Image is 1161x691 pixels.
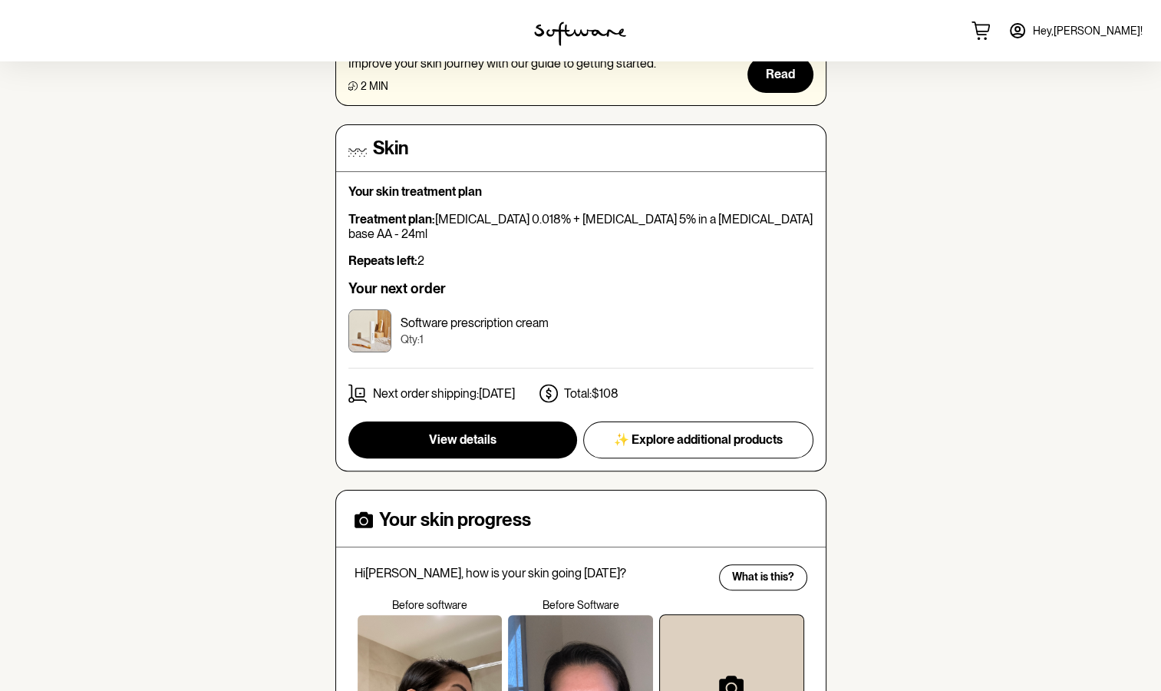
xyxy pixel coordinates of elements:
[999,12,1152,49] a: Hey,[PERSON_NAME]!
[348,280,813,297] h6: Your next order
[379,509,531,531] h4: Your skin progress
[732,570,794,584] span: What is this?
[505,599,656,612] p: Before Software
[719,564,807,590] button: What is this?
[747,56,813,93] button: Read
[348,212,813,241] p: [MEDICAL_DATA] 0.018% + [MEDICAL_DATA] 5% in a [MEDICAL_DATA] base AA - 24ml
[429,432,496,447] span: View details
[348,184,813,199] p: Your skin treatment plan
[348,56,656,71] p: Improve your skin journey with our guide to getting started.
[355,599,506,612] p: Before software
[348,212,435,226] strong: Treatment plan:
[564,386,618,401] p: Total: $108
[766,67,795,81] span: Read
[401,316,549,330] p: Software prescription cream
[1033,25,1143,38] span: Hey, [PERSON_NAME] !
[614,432,783,447] span: ✨ Explore additional products
[534,21,626,46] img: software logo
[373,386,515,401] p: Next order shipping: [DATE]
[361,80,388,92] span: 2 min
[583,422,813,458] button: ✨ Explore additional products
[348,309,391,352] img: ckrj7zkjy00033h5xptmbqh6o.jpg
[401,333,549,346] p: Qty: 1
[373,137,408,160] h4: Skin
[348,253,813,268] p: 2
[348,422,577,458] button: View details
[348,253,417,268] strong: Repeats left:
[355,566,709,580] p: Hi [PERSON_NAME] , how is your skin going [DATE]?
